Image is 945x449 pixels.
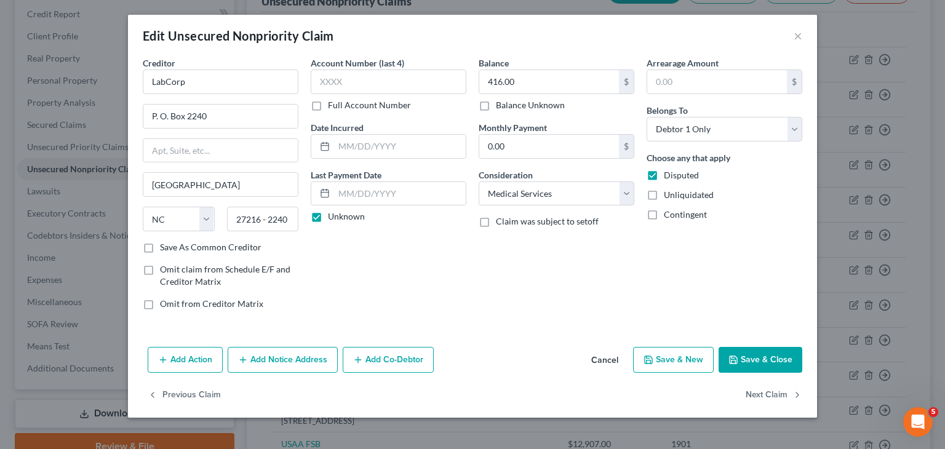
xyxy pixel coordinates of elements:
input: Search creditor by name... [143,70,298,94]
button: Next Claim [746,383,802,408]
label: Balance Unknown [496,99,565,111]
button: Add Notice Address [228,347,338,373]
div: $ [619,70,634,93]
span: Disputed [664,170,699,180]
button: Cancel [581,348,628,373]
label: Monthly Payment [479,121,547,134]
span: Creditor [143,58,175,68]
label: Balance [479,57,509,70]
label: Arrearage Amount [647,57,719,70]
button: × [794,28,802,43]
button: Add Action [148,347,223,373]
button: Previous Claim [148,383,221,408]
span: Omit claim from Schedule E/F and Creditor Matrix [160,264,290,287]
input: 0.00 [479,70,619,93]
iframe: Intercom live chat [903,407,933,437]
button: Add Co-Debtor [343,347,434,373]
input: Apt, Suite, etc... [143,139,298,162]
label: Save As Common Creditor [160,241,261,253]
button: Save & New [633,347,714,373]
input: 0.00 [479,135,619,158]
label: Account Number (last 4) [311,57,404,70]
input: Enter zip... [227,207,299,231]
span: Unliquidated [664,189,714,200]
label: Unknown [328,210,365,223]
span: 5 [928,407,938,417]
input: MM/DD/YYYY [334,182,466,205]
input: 0.00 [647,70,787,93]
input: XXXX [311,70,466,94]
span: Belongs To [647,105,688,116]
label: Last Payment Date [311,169,381,181]
input: Enter address... [143,105,298,128]
span: Contingent [664,209,707,220]
span: Omit from Creditor Matrix [160,298,263,309]
input: MM/DD/YYYY [334,135,466,158]
div: $ [619,135,634,158]
label: Date Incurred [311,121,364,134]
input: Enter city... [143,173,298,196]
label: Full Account Number [328,99,411,111]
div: $ [787,70,802,93]
button: Save & Close [719,347,802,373]
label: Consideration [479,169,533,181]
label: Choose any that apply [647,151,730,164]
div: Edit Unsecured Nonpriority Claim [143,27,334,44]
span: Claim was subject to setoff [496,216,599,226]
